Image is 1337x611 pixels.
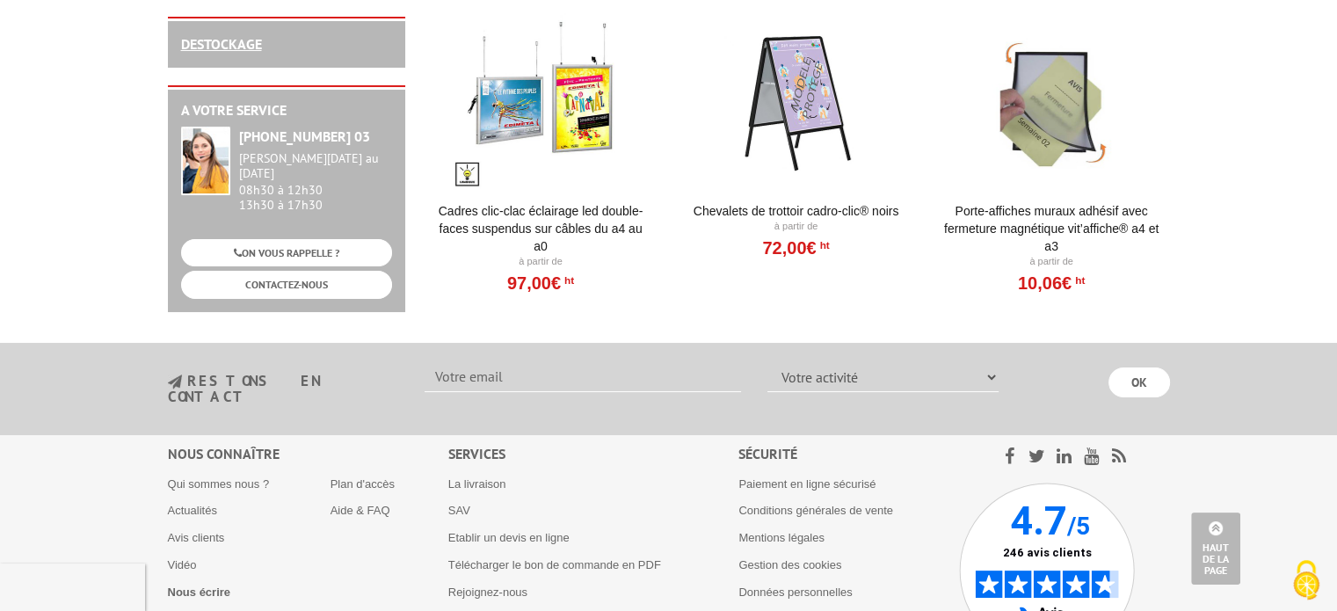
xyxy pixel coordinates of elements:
input: OK [1108,367,1170,397]
a: Données personnelles [738,586,852,599]
a: 97,00€HT [507,278,574,288]
a: Rejoignez-nous [448,586,527,599]
sup: HT [1072,274,1085,287]
div: Nous connaître [168,444,448,464]
div: Sécurité [738,444,959,464]
a: Etablir un devis en ligne [448,531,570,544]
sup: HT [561,274,574,287]
a: Cadres clic-clac éclairage LED double-faces suspendus sur câbles du A4 au A0 [432,202,650,255]
a: Chevalets de trottoir Cadro-Clic® Noirs [687,202,905,220]
a: Télécharger le bon de commande en PDF [448,558,661,571]
a: Haut de la page [1191,513,1240,585]
p: À partir de [687,220,905,234]
img: Cookies (fenêtre modale) [1284,558,1328,602]
button: Cookies (fenêtre modale) [1275,551,1337,611]
a: Qui sommes nous ? [168,477,270,491]
a: Conditions générales de vente [738,504,893,517]
div: 08h30 à 12h30 13h30 à 17h30 [239,151,392,212]
sup: HT [817,239,830,251]
a: Mentions légales [738,531,825,544]
img: widget-service.jpg [181,127,230,195]
a: Porte-affiches muraux adhésif avec fermeture magnétique VIT’AFFICHE® A4 et A3 [943,202,1160,255]
a: La livraison [448,477,506,491]
a: Nous écrire [168,586,231,599]
a: DESTOCKAGE [181,35,262,53]
a: Gestion des cookies [738,558,841,571]
h2: A votre service [181,103,392,119]
a: Vidéo [168,558,197,571]
a: Plan d'accès [331,477,395,491]
input: Votre email [425,362,741,392]
div: Services [448,444,739,464]
strong: [PHONE_NUMBER] 03 [239,127,370,145]
img: newsletter.jpg [168,375,182,389]
div: [PERSON_NAME][DATE] au [DATE] [239,151,392,181]
a: Avis clients [168,531,225,544]
a: SAV [448,504,470,517]
p: À partir de [943,255,1160,269]
a: CONTACTEZ-NOUS [181,271,392,298]
a: 10,06€HT [1018,278,1085,288]
a: 72,00€HT [762,243,829,253]
h3: restons en contact [168,374,399,404]
a: Actualités [168,504,217,517]
a: Paiement en ligne sécurisé [738,477,876,491]
a: Aide & FAQ [331,504,390,517]
p: À partir de [432,255,650,269]
a: ON VOUS RAPPELLE ? [181,239,392,266]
